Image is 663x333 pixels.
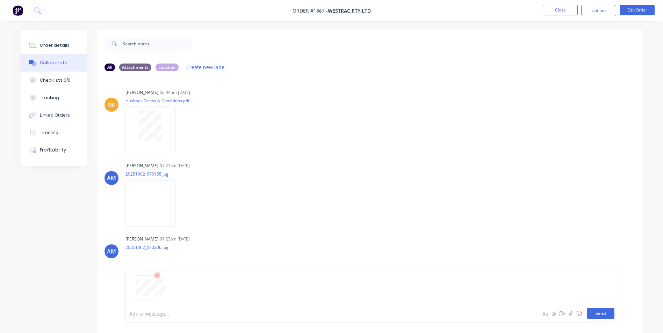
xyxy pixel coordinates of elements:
div: Checklists 0/0 [40,77,71,83]
button: Tracking [21,89,87,106]
div: Profitability [40,147,66,153]
button: Close [543,5,578,15]
button: Timeline [21,124,87,141]
div: Tracking [40,95,59,101]
div: All [105,64,115,71]
img: Factory [13,5,23,16]
div: Attachments [119,64,151,71]
button: Options [581,5,616,16]
div: Location [156,64,179,71]
div: AM [107,247,116,256]
div: Linked Orders [40,112,70,118]
span: Order #1867 - [293,7,328,14]
button: Linked Orders [21,106,87,124]
button: @ [550,309,558,318]
button: Order details [21,37,87,54]
div: Order details [40,42,70,49]
div: 07:23am [DATE] [160,163,190,169]
p: Hushpak Terms & Conditions.pdf [125,98,189,104]
button: Aa [541,309,550,318]
div: 02:34pm [DATE] [160,89,190,96]
button: Checklists 0/0 [21,72,87,89]
p: 20251002_070155.jpg [125,171,183,177]
div: [PERSON_NAME] [125,89,158,96]
div: MI [108,101,115,109]
div: 07:23am [DATE] [160,236,190,242]
div: [PERSON_NAME] [125,163,158,169]
div: AM [107,174,116,182]
button: Edit Order [620,5,655,15]
div: Collaborate [40,60,67,66]
button: Collaborate [21,54,87,72]
p: 20251002_070206.jpg [125,244,183,250]
button: Profitability [21,141,87,159]
button: ☺ [575,309,583,318]
button: Create new label [183,62,230,72]
div: [PERSON_NAME] [125,236,158,242]
a: WesTrac Pty Ltd [328,7,371,14]
input: Search notes... [123,37,192,51]
div: Timeline [40,129,58,136]
button: Send [587,308,614,319]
